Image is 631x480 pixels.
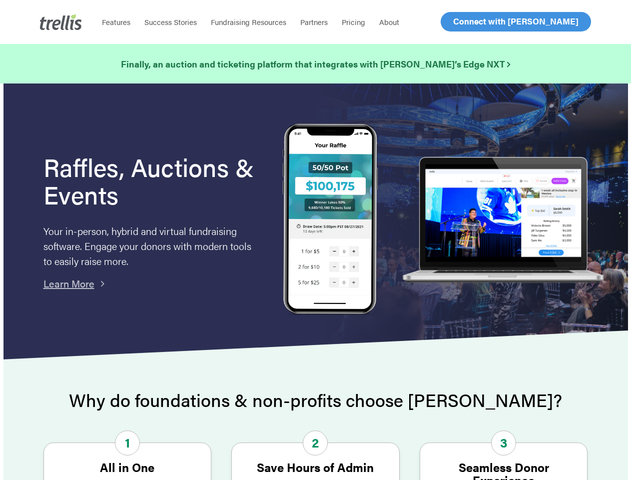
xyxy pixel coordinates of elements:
span: 1 [115,430,140,455]
a: Connect with [PERSON_NAME] [441,12,591,31]
strong: Finally, an auction and ticketing platform that integrates with [PERSON_NAME]’s Edge NXT [121,57,510,70]
a: Success Stories [137,17,204,27]
a: Partners [293,17,335,27]
h1: Raffles, Auctions & Events [43,153,258,208]
a: Pricing [335,17,372,27]
img: Trellis [40,14,82,30]
p: Your in-person, hybrid and virtual fundraising software. Engage your donors with modern tools to ... [43,223,258,268]
h2: Why do foundations & non-profits choose [PERSON_NAME]? [43,390,588,410]
span: 3 [491,430,516,455]
span: About [379,16,399,27]
img: Trellis Raffles, Auctions and Event Fundraising [283,123,378,317]
a: Finally, an auction and ticketing platform that integrates with [PERSON_NAME]’s Edge NXT [121,57,510,71]
a: Learn More [43,276,94,290]
span: Partners [300,16,328,27]
strong: Save Hours of Admin [257,458,374,475]
a: Features [95,17,137,27]
a: About [372,17,406,27]
span: Success Stories [144,16,197,27]
span: Features [102,16,130,27]
span: 2 [303,430,328,455]
span: Connect with [PERSON_NAME] [453,15,579,27]
a: Fundraising Resources [204,17,293,27]
span: Pricing [342,16,365,27]
span: Fundraising Resources [211,16,286,27]
strong: All in One [100,458,154,475]
img: rafflelaptop_mac_optim.png [398,157,608,284]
